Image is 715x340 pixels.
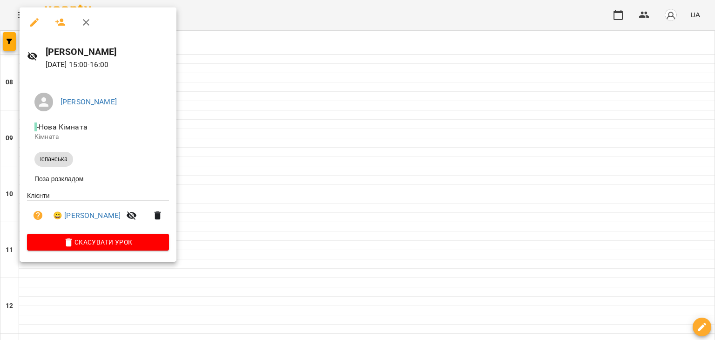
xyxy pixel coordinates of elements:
span: Іспанська [34,155,73,163]
button: Візит ще не сплачено. Додати оплату? [27,204,49,227]
ul: Клієнти [27,191,169,234]
button: Скасувати Урок [27,234,169,251]
p: [DATE] 15:00 - 16:00 [46,59,169,70]
li: Поза розкладом [27,170,169,187]
p: Кімната [34,132,162,142]
span: Скасувати Урок [34,237,162,248]
a: [PERSON_NAME] [61,97,117,106]
h6: [PERSON_NAME] [46,45,169,59]
a: 😀 [PERSON_NAME] [53,210,121,221]
span: - Нова Кімната [34,122,89,131]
